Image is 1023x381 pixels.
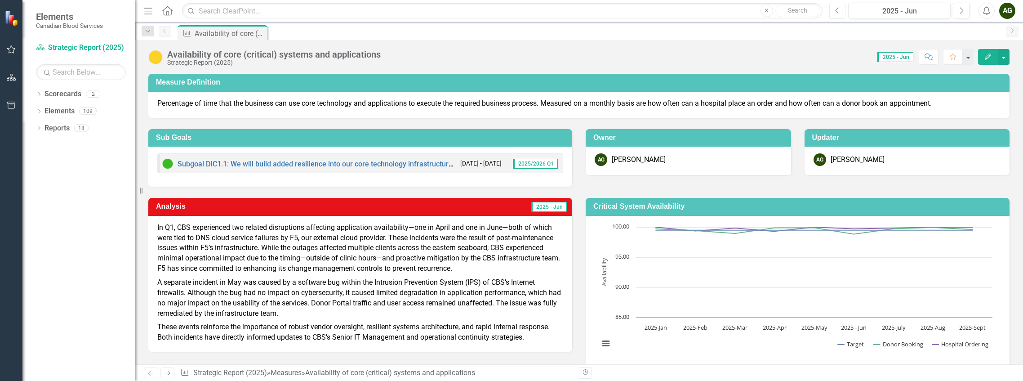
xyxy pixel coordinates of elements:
text: 2025-Apr [763,323,787,332]
button: AG [999,3,1015,19]
small: Canadian Blood Services [36,22,103,29]
h3: Analysis [156,202,339,211]
a: Subgoal DIC1.1: We will build added resilience into our core technology infrastructure* and appli... [178,160,783,168]
a: Reports [44,123,70,134]
text: 2025 - Jun [841,323,867,332]
a: Strategic Report (2025) [36,43,126,53]
text: 85.00 [615,313,629,321]
h3: Owner [593,134,787,142]
a: Strategic Report (2025) [193,368,267,377]
text: 95.00 [615,252,629,260]
a: Elements [44,106,75,117]
h3: Measure Definition [156,78,1005,86]
text: 90.00 [615,282,629,291]
text: 2025-Feb [683,323,707,332]
text: 100.00 [612,222,629,230]
div: Strategic Report (2025) [167,59,381,66]
button: Show Target [838,340,864,348]
img: Caution [148,50,163,64]
div: Availability of core (critical) systems and applications [167,49,381,59]
div: [PERSON_NAME] [612,155,666,165]
span: 2025 - Jun [531,202,567,212]
small: [DATE] - [DATE] [460,159,502,168]
div: 2025 - Jun [851,6,947,17]
span: Search [788,7,807,14]
div: Availability of core (critical) systems and applications [305,368,475,377]
button: Show Hospital Ordering [932,340,989,348]
a: Measures [271,368,302,377]
img: ClearPoint Strategy [4,10,20,26]
text: 2025-May [801,323,827,332]
g: Target, line 1 of 3 with 9 data points. [654,228,974,232]
div: Availability of core (critical) systems and applications [195,28,265,39]
text: 2025-Mar [722,323,748,332]
input: Search Below... [36,64,126,80]
text: 2025-Jan [645,323,667,332]
span: 2025 - Jun [877,52,913,62]
text: 2025-July [882,323,906,332]
h3: Updater [812,134,1005,142]
input: Search ClearPoint... [182,3,822,19]
g: Hospital Ordering, line 3 of 3 with 9 data points. [654,225,974,233]
button: 2025 - Jun [848,3,951,19]
h3: Sub Goals [156,134,568,142]
p: A separate incident in May was caused by a software bug within the Intrusion Prevention System (I... [157,276,563,320]
div: 109 [79,108,97,115]
p: These events reinforce the importance of robust vendor oversight, resilient systems architecture,... [157,320,563,343]
div: Chart. Highcharts interactive chart. [595,223,1001,358]
text: 2025-Aug [921,323,945,332]
span: 2025/2026 Q1 [513,159,558,169]
text: 2025-Sept [959,323,986,332]
button: View chart menu, Chart [600,337,612,350]
text: Availability [600,258,608,286]
button: Show Donor Booking [874,340,923,348]
img: On Target [162,158,173,169]
p: Percentage of time that the business can use core technology and applications to execute the requ... [157,99,1001,109]
span: Elements [36,11,103,22]
svg: Interactive chart [595,223,997,358]
button: Search [775,4,820,17]
div: » » [180,368,572,378]
div: 2 [86,90,100,98]
div: [PERSON_NAME] [831,155,885,165]
a: Scorecards [44,89,81,99]
h3: Critical System Availability [593,202,1005,211]
div: AG [595,153,607,166]
p: In Q1, CBS experienced two related disruptions affecting application availability—one in April an... [157,223,563,276]
div: AG [814,153,826,166]
div: 18 [74,124,89,132]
